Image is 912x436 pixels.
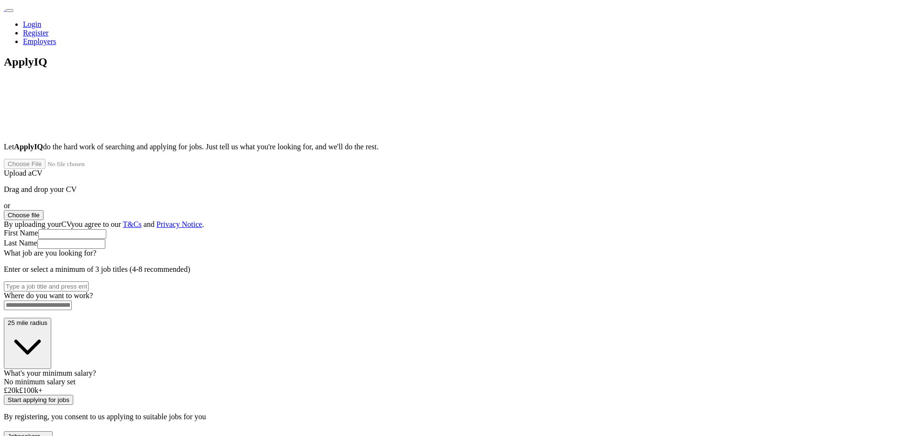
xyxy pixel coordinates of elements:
input: Type a job title and press enter [4,281,89,291]
p: Let do the hard work of searching and applying for jobs. Just tell us what you're looking for, an... [4,143,908,151]
button: Toggle main navigation menu [6,9,13,12]
p: Drag and drop your CV [4,185,908,194]
a: Employers [23,37,56,45]
a: Privacy Notice [157,220,203,228]
label: What job are you looking for? [4,249,96,257]
label: Upload a CV [4,169,42,177]
div: No minimum salary set [4,378,908,386]
label: First Name [4,229,38,237]
span: or [4,201,10,210]
a: Login [23,20,41,28]
button: Start applying for jobs [4,395,73,405]
strong: ApplyIQ [14,143,43,151]
p: By registering, you consent to us applying to suitable jobs for you [4,413,908,421]
label: What's your minimum salary? [4,369,96,377]
a: T&Cs [123,220,142,228]
button: Choose file [4,210,44,220]
span: 25 mile radius [8,319,47,326]
h1: ApplyIQ [4,56,908,68]
p: Enter or select a minimum of 3 job titles (4-8 recommended) [4,265,908,274]
button: 25 mile radius [4,318,51,369]
a: Register [23,29,48,37]
div: By uploading your CV you agree to our and . [4,220,908,229]
label: Where do you want to work? [4,291,93,300]
label: Last Name [4,239,37,247]
span: £ 20 k [4,386,19,394]
span: £ 100 k+ [19,386,43,394]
